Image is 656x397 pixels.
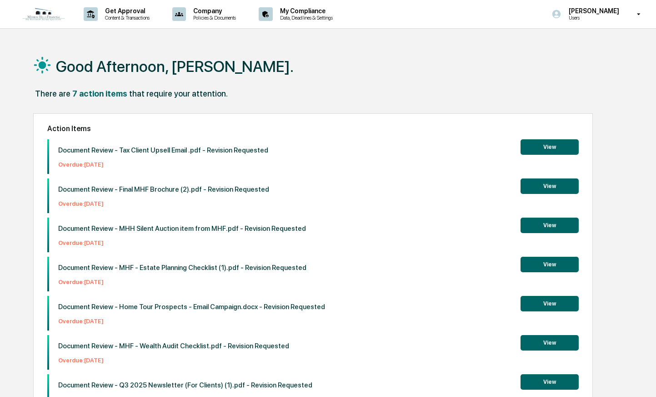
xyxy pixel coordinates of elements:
div: 7 action items [72,89,127,98]
p: Company [186,7,240,15]
a: View [521,260,579,268]
p: Overdue: [DATE] [58,357,289,364]
h1: Good Afternoon, [PERSON_NAME]. [56,57,294,76]
a: View [521,299,579,307]
div: There are [35,89,70,98]
a: View [521,142,579,151]
button: View [521,374,579,390]
h2: Action Items [47,124,579,133]
button: View [521,296,579,311]
img: logo [22,7,65,21]
p: Overdue: [DATE] [58,279,306,285]
p: Document Review - Final MHF Brochure (2).pdf - Revision Requested [58,185,269,193]
p: Document Review - Tax Client Upsell Email .pdf - Revision Requested [58,146,268,154]
p: Document Review - MHF - Estate Planning Checklist (1).pdf - Revision Requested [58,264,306,272]
p: Content & Transactions [98,15,154,21]
button: View [521,335,579,351]
p: Document Review - Q3 2025 Newsletter (For Clients) (1).pdf - Revision Requested [58,381,312,389]
p: Overdue: [DATE] [58,161,268,168]
p: My Compliance [273,7,337,15]
p: Document Review - MHF - Wealth Audit Checklist.pdf - Revision Requested [58,342,289,350]
button: View [521,257,579,272]
p: Document Review - MHH Silent Auction item from MHF.pdf - Revision Requested [58,224,306,233]
p: Policies & Documents [186,15,240,21]
a: View [521,338,579,346]
p: Data, Deadlines & Settings [273,15,337,21]
div: that require your attention. [129,89,228,98]
button: View [521,139,579,155]
button: View [521,178,579,194]
p: Document Review - Home Tour Prospects - Email Campaign.docx - Revision Requested [58,303,325,311]
p: Overdue: [DATE] [58,318,325,325]
button: View [521,218,579,233]
p: Overdue: [DATE] [58,200,269,207]
p: Overdue: [DATE] [58,239,306,246]
p: Users [561,15,624,21]
a: View [521,181,579,190]
p: [PERSON_NAME] [561,7,624,15]
p: Get Approval [98,7,154,15]
a: View [521,377,579,386]
a: View [521,220,579,229]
